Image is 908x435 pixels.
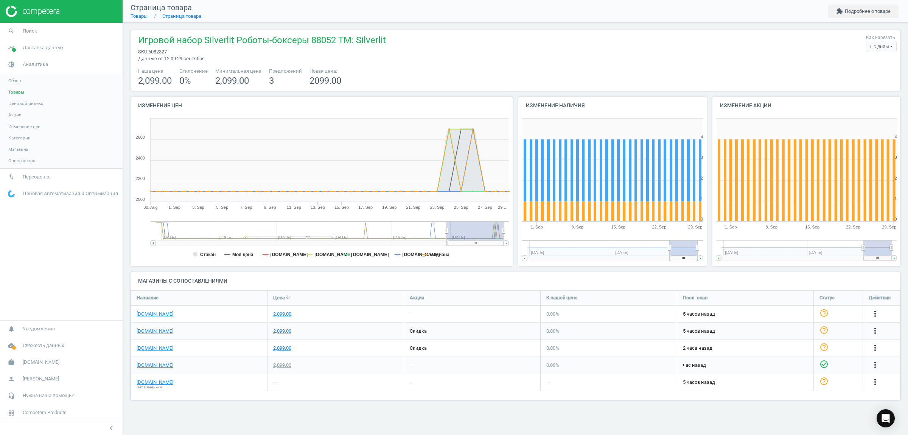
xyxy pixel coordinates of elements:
[6,6,59,17] img: ajHJNr6hYgQAAAAASUVORK5CYII=
[871,343,880,353] button: more_vert
[410,311,414,318] div: —
[8,89,24,95] span: Товары
[269,75,274,86] span: 3
[215,68,261,75] span: Минимальная цена
[871,377,880,386] i: more_vert
[131,272,900,290] h4: Магазины с сопоставлениями
[334,205,349,210] tspan: 15. Sep
[4,355,19,369] i: work
[572,225,584,229] tspan: 8. Sep
[683,311,808,318] span: 5 часов назад
[498,205,508,210] tspan: 29.…
[136,176,145,181] text: 2200
[311,205,325,210] tspan: 13. Sep
[805,225,819,229] tspan: 15. Sep
[137,362,173,369] a: [DOMAIN_NAME]
[131,13,148,19] a: Товары
[894,217,897,221] text: 0
[23,392,74,399] span: Нужна наша помощь?
[23,359,59,366] span: [DOMAIN_NAME]
[819,308,829,318] i: help_outline
[871,360,880,370] button: more_vert
[273,294,285,301] span: Цена
[819,294,835,301] span: Статус
[652,225,666,229] tspan: 22. Sep
[273,362,291,369] div: 2,099.00
[309,68,341,75] span: Новая цена:
[410,362,414,369] div: —
[4,57,19,72] i: pie_chart_outlined
[531,225,543,229] tspan: 1. Sep
[138,34,386,49] span: Игровой набор Silverlit Роботы-боксеры 88052 TM: Silverlit
[285,294,291,300] i: arrow_downward
[871,343,880,352] i: more_vert
[273,379,277,386] div: —
[546,362,559,368] span: 0.00 %
[23,61,48,68] span: Аналитика
[314,252,352,257] tspan: [DOMAIN_NAME]
[273,345,291,352] div: 2,099.00
[430,205,445,210] tspan: 23. Sep
[410,345,427,351] span: скидка
[264,205,276,210] tspan: 9. Sep
[877,409,895,427] div: Open Intercom Messenger
[23,409,67,416] span: Competera Products
[871,326,880,336] button: more_vert
[683,345,808,352] span: 2 часа назад
[136,135,145,139] text: 2600
[871,309,880,319] button: more_vert
[351,252,389,257] tspan: [DOMAIN_NAME]
[200,252,216,257] tspan: Стакан
[403,252,440,257] tspan: [DOMAIN_NAME]
[546,294,577,301] span: К нашей цене
[179,75,191,86] span: 0 %
[232,252,253,257] tspan: Моя цена
[23,325,55,332] span: Уведомления
[701,135,703,139] text: 4
[23,376,59,382] span: [PERSON_NAME]
[894,196,897,201] text: 1
[23,44,64,51] span: Доставка данных
[701,217,703,221] text: 0
[131,3,192,12] span: Страница товара
[107,424,116,433] i: chevron_left
[137,379,173,386] a: [DOMAIN_NAME]
[683,379,808,386] span: 5 часов назад
[712,97,901,114] h4: Изменение акций
[137,345,173,352] a: [DOMAIN_NAME]
[179,68,208,75] span: Отклонение
[8,124,40,130] span: Изменение цен
[240,205,252,210] tspan: 7. Sep
[137,385,162,390] span: Нет в наличии
[546,328,559,334] span: 0.00 %
[138,56,205,61] span: Данные от 12:09 29 сентября
[8,158,35,164] span: Оповещения
[454,205,468,210] tspan: 25. Sep
[871,360,880,369] i: more_vert
[102,423,121,433] button: chevron_left
[406,205,421,210] tspan: 21. Sep
[215,75,249,86] span: 2,099.00
[866,41,897,52] div: По дням
[4,41,19,55] i: timeline
[828,5,899,18] button: extensionПодробнее о товаре
[269,68,302,75] span: Предложений
[4,388,19,403] i: headset_mic
[136,197,145,202] text: 2000
[309,75,341,86] span: 2099.00
[725,225,737,229] tspan: 1. Sep
[8,190,15,197] img: wGWNvw8QSZomAAAAABJRU5ErkJggg==
[23,190,118,197] span: Ценовая Автоматизация и Оптимизация
[869,294,891,301] span: Действия
[683,328,808,335] span: 5 часов назад
[23,342,64,349] span: Свежесть данных
[871,309,880,318] i: more_vert
[138,68,172,75] span: Наша цена
[273,311,291,318] div: 2,099.00
[611,225,625,229] tspan: 15. Sep
[836,8,843,15] i: extension
[819,377,829,386] i: help_outline
[894,135,897,139] text: 4
[138,75,172,86] span: 2,099.00
[546,345,559,351] span: 0.00 %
